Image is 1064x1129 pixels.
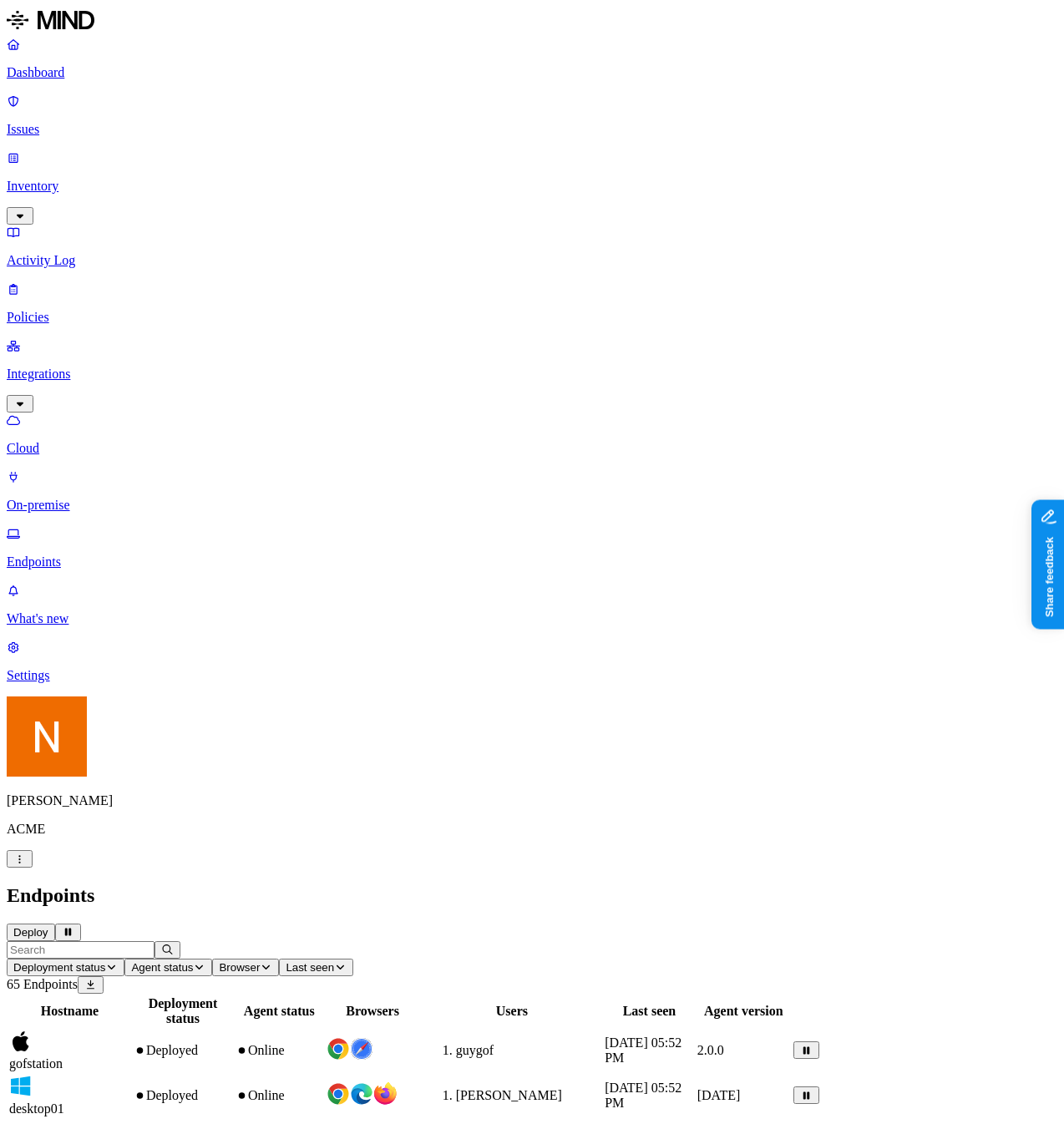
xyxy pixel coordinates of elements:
img: chrome.svg [327,1037,350,1061]
div: Deployment status [134,996,232,1026]
p: Integrations [7,367,1057,382]
img: edge.svg [350,1082,373,1106]
div: Hostname [9,1004,130,1019]
a: What's new [7,583,1057,626]
span: [DATE] 05:52 PM [605,1035,681,1065]
h2: Endpoints [7,884,1057,907]
a: On-premise [7,469,1057,513]
span: Browser [219,961,260,974]
input: Search [7,941,155,959]
p: Issues [7,122,1057,137]
p: Inventory [7,179,1057,194]
span: [DATE] [697,1088,741,1102]
a: Issues [7,94,1057,137]
a: Activity Log [7,225,1057,268]
img: Nitai Mishary [7,696,87,777]
span: Deployment status [13,961,105,974]
span: gofstation [9,1056,63,1071]
span: Agent status [131,961,193,974]
div: Agent version [697,1004,790,1019]
img: MIND [7,7,94,33]
span: [PERSON_NAME] [456,1088,562,1102]
span: 65 Endpoints [7,977,78,991]
p: On-premise [7,498,1057,513]
p: Endpoints [7,554,1057,570]
p: Policies [7,310,1057,325]
a: Policies [7,281,1057,325]
img: macos.svg [9,1030,33,1053]
img: safari.svg [350,1037,373,1061]
span: [DATE] 05:52 PM [605,1081,681,1110]
span: desktop01 [9,1101,64,1116]
p: Cloud [7,441,1057,456]
div: Deployed [134,1043,232,1058]
span: 2.0.0 [697,1043,724,1057]
img: windows.svg [9,1075,33,1098]
div: Last seen [605,1004,694,1019]
p: Activity Log [7,253,1057,268]
a: Inventory [7,150,1057,222]
div: Deployed [134,1088,232,1103]
p: Dashboard [7,65,1057,80]
p: What's new [7,611,1057,626]
div: Browsers [327,1004,419,1019]
a: Cloud [7,413,1057,456]
div: Agent status [236,1004,322,1019]
a: Endpoints [7,526,1057,570]
a: Settings [7,640,1057,683]
a: Dashboard [7,37,1057,80]
a: Integrations [7,338,1057,410]
div: Online [236,1088,322,1103]
a: MIND [7,7,1057,37]
p: Settings [7,668,1057,683]
span: Last seen [286,961,334,974]
img: chrome.svg [327,1082,350,1106]
div: Users [423,1004,602,1019]
span: guygof [456,1043,494,1057]
img: firefox.svg [373,1082,397,1106]
div: Online [236,1043,322,1058]
p: ACME [7,822,1057,837]
button: Deploy [7,924,55,941]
